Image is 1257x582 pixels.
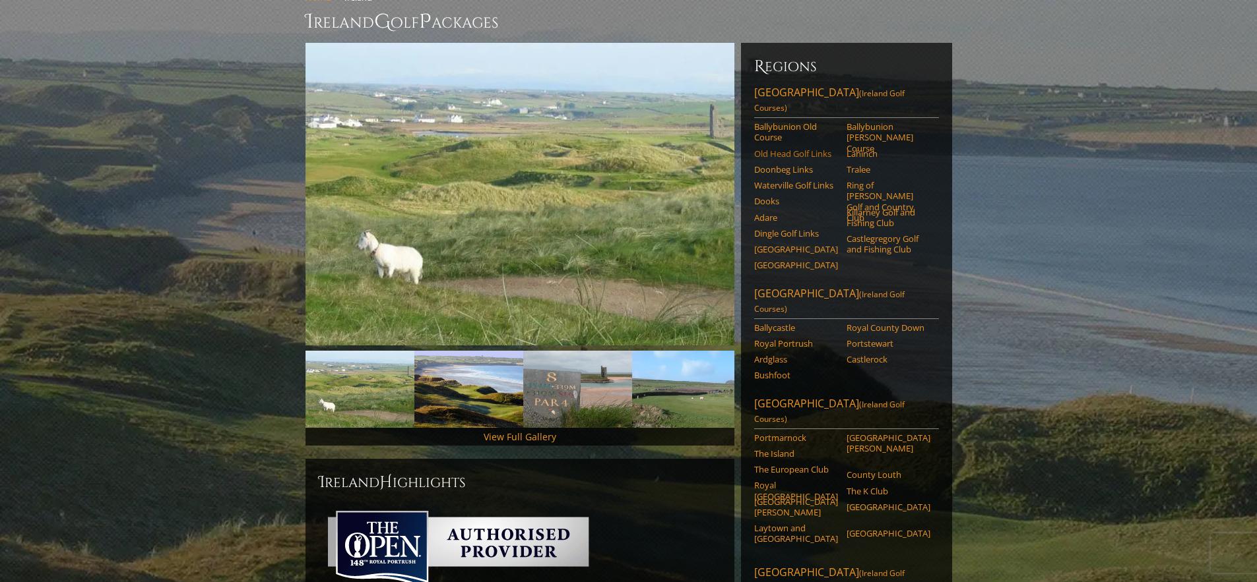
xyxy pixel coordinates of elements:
a: The K Club [847,486,930,496]
a: The European Club [754,464,838,475]
a: Ardglass [754,354,838,364]
a: [GEOGRAPHIC_DATA] [847,502,930,512]
a: Ballybunion Old Course [754,121,838,143]
span: H [379,472,393,493]
a: County Louth [847,469,930,480]
a: Ring of [PERSON_NAME] Golf and Country Club [847,180,930,223]
a: Castlerock [847,354,930,364]
a: [GEOGRAPHIC_DATA][PERSON_NAME] [754,496,838,518]
a: Castlegregory Golf and Fishing Club [847,233,930,255]
a: Portmarnock [754,432,838,443]
a: [GEOGRAPHIC_DATA][PERSON_NAME] [847,432,930,454]
a: Adare [754,212,838,223]
span: P [419,9,432,35]
a: Bushfoot [754,370,838,380]
h1: Ireland olf ackages [306,9,952,35]
a: Royal Portrush [754,338,838,349]
a: [GEOGRAPHIC_DATA] [754,244,838,254]
a: Tralee [847,164,930,175]
a: [GEOGRAPHIC_DATA] [847,528,930,538]
a: Ballybunion [PERSON_NAME] Course [847,121,930,154]
span: G [374,9,391,35]
a: [GEOGRAPHIC_DATA](Ireland Golf Courses) [754,286,939,319]
span: (Ireland Golf Courses) [754,399,905,424]
h6: Regions [754,56,939,77]
a: [GEOGRAPHIC_DATA](Ireland Golf Courses) [754,85,939,118]
a: [GEOGRAPHIC_DATA](Ireland Golf Courses) [754,396,939,429]
a: Old Head Golf Links [754,148,838,159]
a: Dingle Golf Links [754,228,838,239]
span: (Ireland Golf Courses) [754,88,905,113]
a: Portstewart [847,338,930,349]
a: Royal County Down [847,322,930,333]
a: The Island [754,448,838,459]
a: Lahinch [847,148,930,159]
a: Doonbeg Links [754,164,838,175]
a: Killarney Golf and Fishing Club [847,207,930,229]
a: View Full Gallery [484,430,556,443]
span: (Ireland Golf Courses) [754,289,905,314]
a: [GEOGRAPHIC_DATA] [754,260,838,270]
a: Laytown and [GEOGRAPHIC_DATA] [754,523,838,544]
h2: Ireland ighlights [319,472,721,493]
a: Ballycastle [754,322,838,333]
a: Dooks [754,196,838,206]
a: Waterville Golf Links [754,180,838,190]
a: Royal [GEOGRAPHIC_DATA] [754,480,838,502]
